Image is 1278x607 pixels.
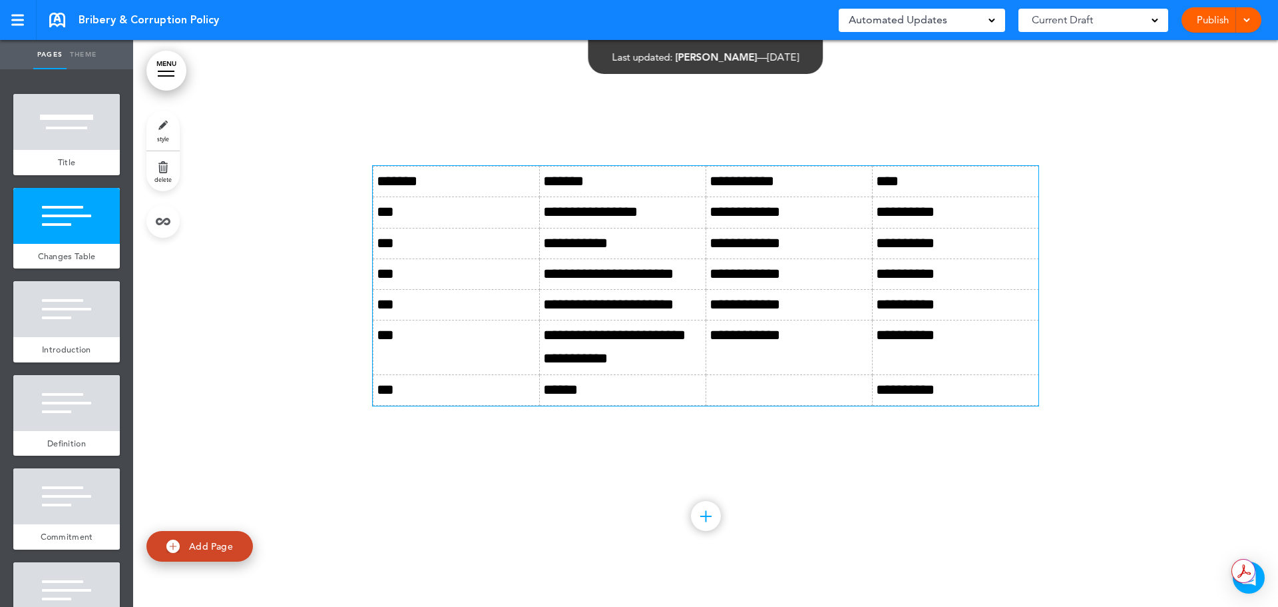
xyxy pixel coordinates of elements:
a: style [146,111,180,151]
span: [PERSON_NAME] [676,51,757,63]
a: MENU [146,51,186,91]
a: Add Page [146,531,253,562]
a: Definition [13,431,120,456]
span: Definition [47,438,86,449]
a: Theme [67,40,100,69]
a: Publish [1191,7,1233,33]
span: Automated Updates [849,11,947,29]
span: Current Draft [1032,11,1093,29]
a: Title [13,150,120,175]
span: Last updated: [612,51,673,63]
span: Add Page [189,540,233,552]
div: — [612,52,799,62]
a: Pages [33,40,67,69]
span: Introduction [42,344,91,355]
a: Introduction [13,337,120,362]
a: Changes Table [13,244,120,269]
span: Commitment [41,531,93,542]
span: delete [154,175,172,183]
span: [DATE] [767,51,799,63]
span: Title [58,157,76,168]
span: style [157,135,169,143]
a: Commitment [13,524,120,550]
span: Bribery & Corruption Policy [79,13,219,27]
img: add.svg [166,540,180,553]
a: delete [146,151,180,191]
span: Changes Table [38,251,96,262]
